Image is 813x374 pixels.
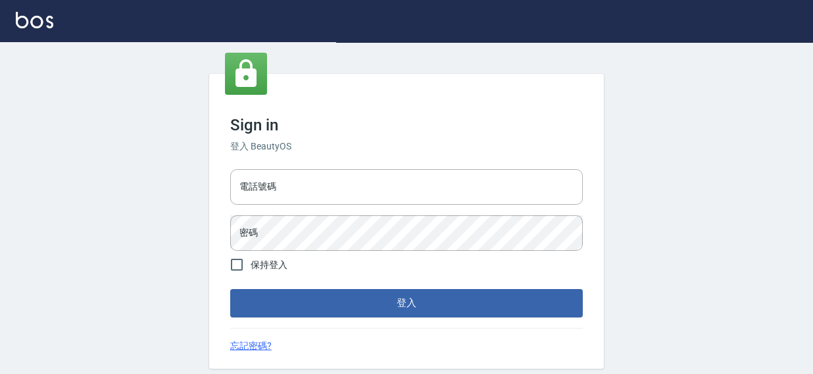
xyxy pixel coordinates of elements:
[251,258,287,272] span: 保持登入
[230,339,272,353] a: 忘記密碼?
[230,289,583,317] button: 登入
[16,12,53,28] img: Logo
[230,116,583,134] h3: Sign in
[230,140,583,153] h6: 登入 BeautyOS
